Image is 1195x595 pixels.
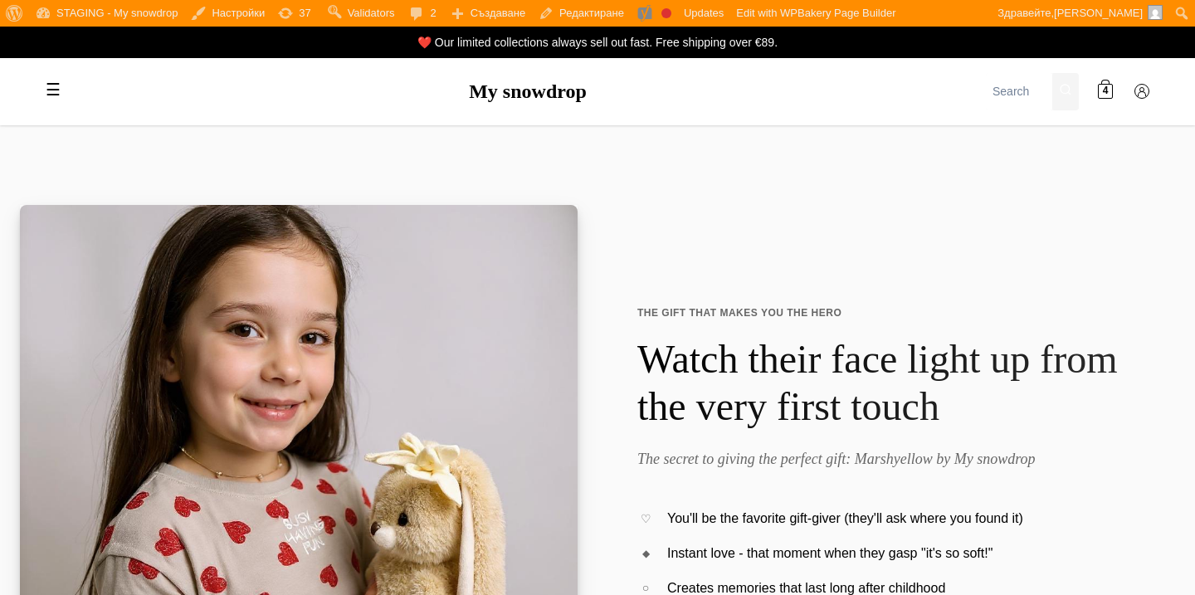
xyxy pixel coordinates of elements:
[1054,7,1143,19] span: [PERSON_NAME]
[469,80,587,102] a: My snowdrop
[637,451,1155,469] h2: The secret to giving the perfect gift: Marshyellow by My snowdrop
[637,335,1155,431] h1: Watch their face light up from the very first touch
[37,74,70,107] label: Toggle mobile menu
[667,508,1023,529] span: You'll be the favorite gift-giver (they'll ask where you found it)
[667,543,993,564] span: Instant love - that moment when they gasp "it's so soft!"
[986,73,1052,110] input: Search
[637,305,1155,321] span: THE GIFT THAT MAKES YOU THE HERO
[1089,76,1122,109] a: 4
[1103,84,1109,100] span: 4
[661,8,671,18] div: Focus keyphrase not set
